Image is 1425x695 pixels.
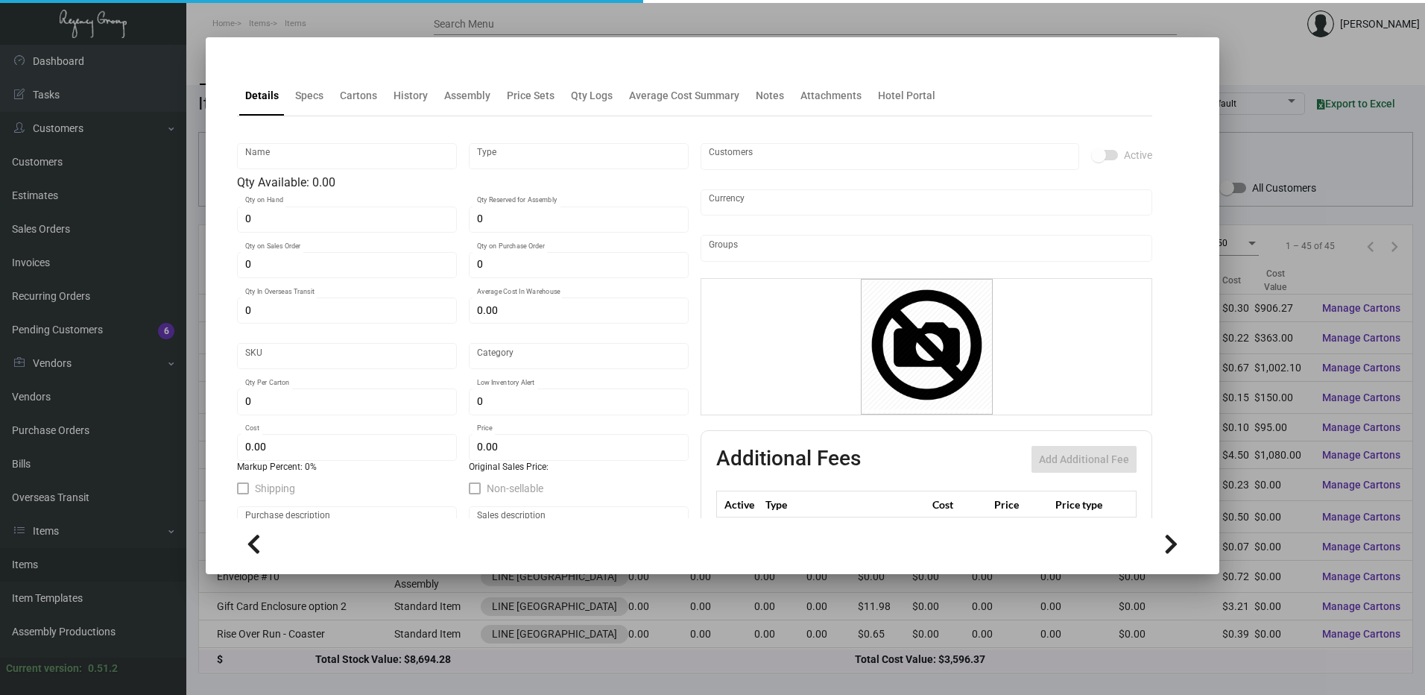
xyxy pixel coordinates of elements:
th: Price [990,491,1052,518]
div: Assembly [444,88,490,104]
div: Attachments [800,88,862,104]
span: Non-sellable [487,479,543,497]
th: Price type [1052,491,1119,518]
div: Cartons [340,88,377,104]
button: Add Additional Fee [1031,446,1137,473]
span: Shipping [255,479,295,497]
th: Type [762,491,929,518]
div: History [394,88,428,104]
div: Average Cost Summary [629,88,739,104]
h2: Additional Fees [716,446,861,473]
th: Cost [929,491,990,518]
span: Add Additional Fee [1039,453,1129,465]
span: Active [1124,146,1152,164]
div: Qty Logs [571,88,613,104]
div: 0.51.2 [88,661,118,676]
div: Hotel Portal [878,88,935,104]
div: Qty Available: 0.00 [237,174,689,192]
th: Active [717,491,762,518]
div: Specs [295,88,323,104]
div: Current version: [6,661,82,676]
div: Price Sets [507,88,554,104]
div: Details [245,88,279,104]
div: Notes [756,88,784,104]
input: Add new.. [709,151,1072,163]
input: Add new.. [709,242,1145,254]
